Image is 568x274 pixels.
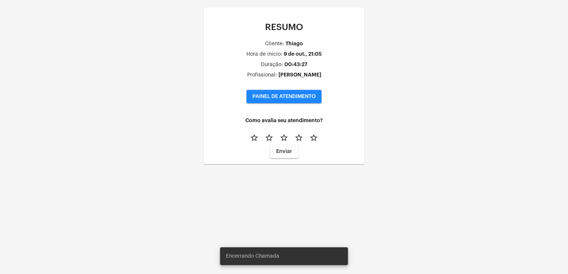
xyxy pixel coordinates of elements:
[285,41,303,46] div: Thiago
[276,149,292,154] span: Enviar
[294,133,303,142] mat-icon: star_border
[280,133,288,142] mat-icon: star_border
[284,51,322,57] div: 9 de out., 21:05
[252,94,316,99] span: PAINEL DE ATENDIMENTO
[246,52,282,57] div: Hora de inicio:
[265,41,284,47] div: Cliente:
[226,252,279,260] span: Encerrando Chamada
[261,62,283,68] div: Duração:
[210,118,358,123] h4: Como avalia seu atendimento?
[246,90,322,103] button: PAINEL DE ATENDIMENTO
[309,133,318,142] mat-icon: star_border
[210,22,358,32] p: RESUMO
[250,133,259,142] mat-icon: star_border
[270,145,298,158] button: Enviar
[284,62,307,67] div: 00:43:27
[247,72,277,78] div: Profissional:
[278,72,321,78] div: [PERSON_NAME]
[265,133,274,142] mat-icon: star_border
